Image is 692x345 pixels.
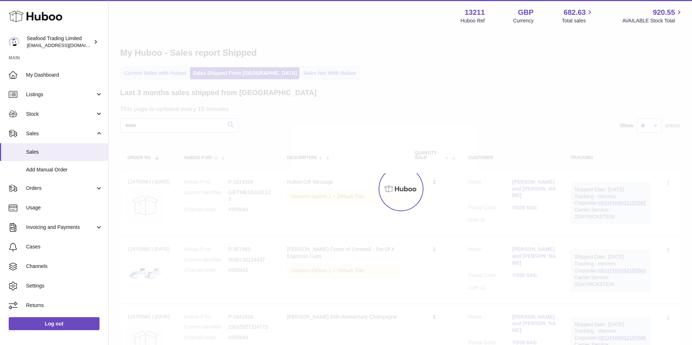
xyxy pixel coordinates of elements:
[26,263,103,270] span: Channels
[26,302,103,309] span: Returns
[26,204,103,211] span: Usage
[562,8,594,24] a: 682.63 Total sales
[27,42,106,48] span: [EMAIL_ADDRESS][DOMAIN_NAME]
[26,149,103,156] span: Sales
[26,282,103,289] span: Settings
[9,317,100,330] a: Log out
[622,8,683,24] a: 920.55 AVAILABLE Stock Total
[653,8,675,17] span: 920.55
[26,224,95,231] span: Invoicing and Payments
[26,130,95,137] span: Sales
[26,72,103,78] span: My Dashboard
[564,8,586,17] span: 682.63
[622,17,683,24] span: AVAILABLE Stock Total
[26,243,103,250] span: Cases
[9,37,20,47] img: internalAdmin-13211@internal.huboo.com
[562,17,594,24] span: Total sales
[26,91,95,98] span: Listings
[26,185,95,192] span: Orders
[26,166,103,173] span: Add Manual Order
[26,111,95,118] span: Stock
[461,17,485,24] div: Huboo Ref
[513,17,534,24] div: Currency
[465,8,485,17] strong: 13211
[518,8,533,17] strong: GBP
[27,35,92,49] div: Seafood Trading Limited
